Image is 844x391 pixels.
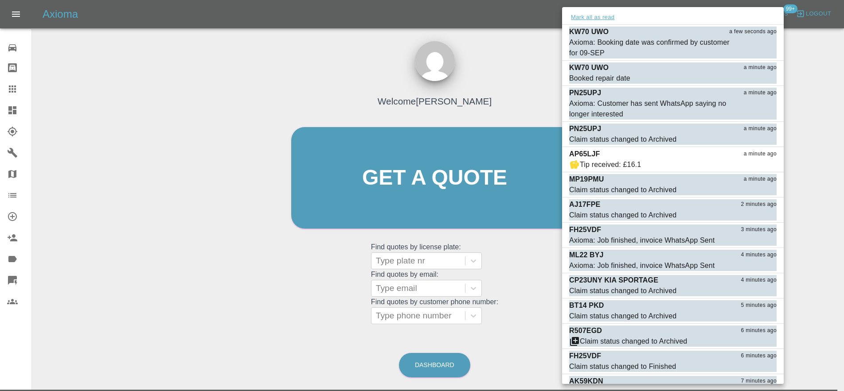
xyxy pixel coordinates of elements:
[569,174,604,185] p: MP19PMU
[729,27,777,36] span: a few seconds ago
[580,159,641,170] div: Tip received: £16.1
[569,185,676,195] div: Claim status changed to Archived
[569,37,732,58] div: Axioma: Booking date was confirmed by customer for 09-SEP
[741,251,777,259] span: 4 minutes ago
[569,210,676,221] div: Claim status changed to Archived
[741,352,777,360] span: 6 minutes ago
[569,73,630,84] div: Booked repair date
[569,361,676,372] div: Claim status changed to Finished
[569,134,676,145] div: Claim status changed to Archived
[741,225,777,234] span: 3 minutes ago
[741,377,777,386] span: 7 minutes ago
[744,63,777,72] span: a minute ago
[744,89,777,97] span: a minute ago
[741,276,777,285] span: 4 minutes ago
[569,149,600,159] p: AP65LJF
[580,336,687,347] div: Claim status changed to Archived
[741,200,777,209] span: 2 minutes ago
[569,62,609,73] p: KW70 UWO
[569,88,601,98] p: PN25UPJ
[569,351,601,361] p: FH25VDF
[569,286,676,296] div: Claim status changed to Archived
[569,124,601,134] p: PN25UPJ
[569,12,616,23] button: Mark all as read
[569,199,600,210] p: AJ17FPE
[569,300,604,311] p: BT14 PKD
[741,301,777,310] span: 5 minutes ago
[569,250,604,260] p: ML22 BYJ
[569,235,715,246] div: Axioma: Job finished, invoice WhatsApp Sent
[569,27,609,37] p: KW70 UWO
[569,225,601,235] p: FH25VDF
[744,175,777,184] span: a minute ago
[744,124,777,133] span: a minute ago
[569,275,658,286] p: CP23UNY KIA SPORTAGE
[741,326,777,335] span: 6 minutes ago
[569,260,715,271] div: Axioma: Job finished, invoice WhatsApp Sent
[569,376,603,387] p: AK59KDN
[569,325,602,336] p: R507EGD
[744,150,777,159] span: a minute ago
[569,98,732,120] div: Axioma: Customer has sent WhatsApp saying no longer interested
[569,311,676,321] div: Claim status changed to Archived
